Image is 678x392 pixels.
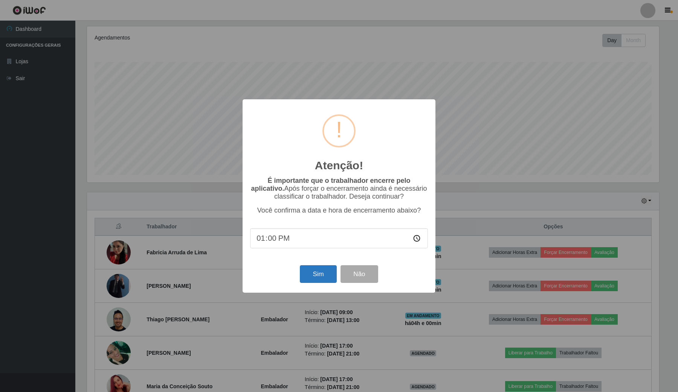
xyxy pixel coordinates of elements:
[315,159,363,172] h2: Atenção!
[251,177,410,192] b: É importante que o trabalhador encerre pelo aplicativo.
[250,177,428,201] p: Após forçar o encerramento ainda é necessário classificar o trabalhador. Deseja continuar?
[300,265,336,283] button: Sim
[341,265,378,283] button: Não
[250,207,428,214] p: Você confirma a data e hora de encerramento abaixo?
